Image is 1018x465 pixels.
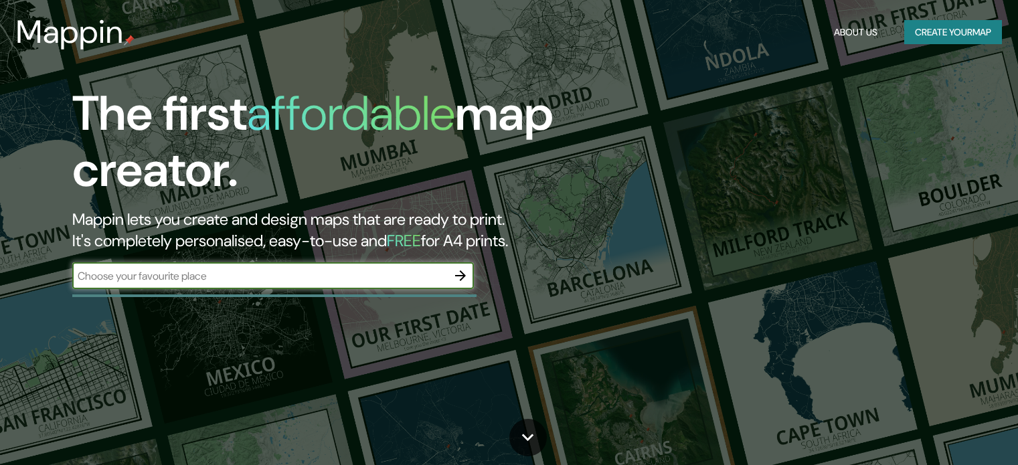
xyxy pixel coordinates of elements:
input: Choose your favourite place [72,268,447,284]
h1: affordable [247,82,455,145]
h2: Mappin lets you create and design maps that are ready to print. It's completely personalised, eas... [72,209,582,252]
h3: Mappin [16,13,124,51]
h1: The first map creator. [72,86,582,209]
img: mappin-pin [124,35,135,45]
button: Create yourmap [904,20,1002,45]
h5: FREE [387,230,421,251]
button: About Us [829,20,883,45]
